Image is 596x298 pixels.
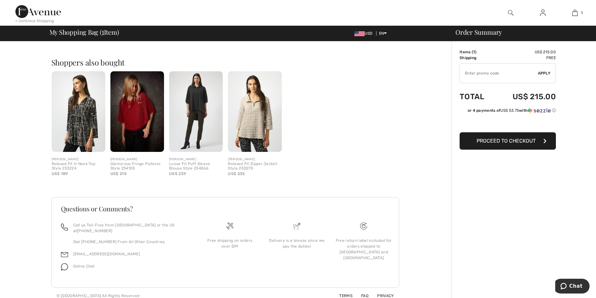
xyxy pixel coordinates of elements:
td: US$ 215.00 [495,49,556,55]
div: or 4 payments ofUS$ 53.75withSezzle Click to learn more about Sezzle [460,108,556,116]
a: FAQ [353,294,368,298]
h3: Questions or Comments? [61,206,390,212]
a: Sign In [535,9,551,17]
div: < Continue Shopping [15,18,54,24]
h2: Shoppers also bought [51,58,404,66]
img: call [61,223,68,231]
span: US$ 235 [228,171,245,176]
div: Glamorous Fringe Pullover Style 254105 [110,162,164,171]
a: 1 [559,9,591,17]
div: Free shipping on orders over $99 [202,238,258,249]
div: Loose Fit Puff Sleeve Blouse Style 254066 [169,162,223,171]
div: [PERSON_NAME] [52,157,105,162]
span: US$ 189 [52,171,68,176]
img: My Bag [572,9,578,17]
img: My Info [540,9,546,17]
td: Shipping [460,55,495,61]
a: Privacy [369,294,394,298]
img: Loose Fit Puff Sleeve Blouse Style 254066 [169,71,223,152]
td: US$ 215.00 [495,86,556,108]
iframe: Opens a widget where you can chat to one of our agents [555,279,590,295]
span: 1 [581,10,583,16]
img: US Dollar [354,31,365,36]
img: email [61,251,68,258]
img: Relaxed Fit Zipper Jacket Style 253070 [228,71,281,152]
iframe: PayPal-paypal [460,116,556,130]
div: Free return label included for orders shipped to [GEOGRAPHIC_DATA] and [GEOGRAPHIC_DATA] [335,238,392,261]
td: Total [460,86,495,108]
span: 1 [102,27,104,36]
div: Delivery is a breeze since we pay the duties! [269,238,325,249]
p: Call us Toll-Free from [GEOGRAPHIC_DATA] or the US at [73,222,189,234]
img: chat [61,263,68,270]
div: or 4 payments of with [468,108,556,113]
a: [PHONE_NUMBER] [77,229,112,233]
img: Relaxed Fit V-Neck Top Style 253224 [52,71,105,152]
div: [PERSON_NAME] [169,157,223,162]
img: Glamorous Fringe Pullover Style 254105 [110,71,164,152]
span: 1 [473,50,475,54]
div: Relaxed Fit V-Neck Top Style 253224 [52,162,105,171]
img: Sezzle [528,108,551,113]
span: US$ 53.75 [500,108,519,113]
span: My Shopping Bag ( Item) [49,29,119,35]
td: Items ( ) [460,49,495,55]
span: EN [379,31,387,36]
a: [EMAIL_ADDRESS][DOMAIN_NAME] [73,252,140,256]
img: Free shipping on orders over $99 [360,223,367,230]
div: Order Summary [448,29,592,35]
div: [PERSON_NAME] [110,157,164,162]
span: US$ 239 [169,171,186,176]
a: Terms [332,294,352,298]
input: Promo code [460,64,538,83]
span: Online Chat [73,264,95,268]
img: search the website [508,9,514,17]
span: USD [354,31,375,36]
div: Relaxed Fit Zipper Jacket Style 253070 [228,162,281,171]
img: 1ère Avenue [15,5,61,18]
img: Free shipping on orders over $99 [226,223,233,230]
span: Apply [538,70,551,76]
button: Proceed to Checkout [460,132,556,150]
p: Dial [PHONE_NUMBER] From All Other Countries [73,239,189,245]
span: US$ 215 [110,171,126,176]
div: [PERSON_NAME] [228,157,281,162]
td: Free [495,55,556,61]
img: Delivery is a breeze since we pay the duties! [293,223,300,230]
span: Proceed to Checkout [477,138,536,144]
